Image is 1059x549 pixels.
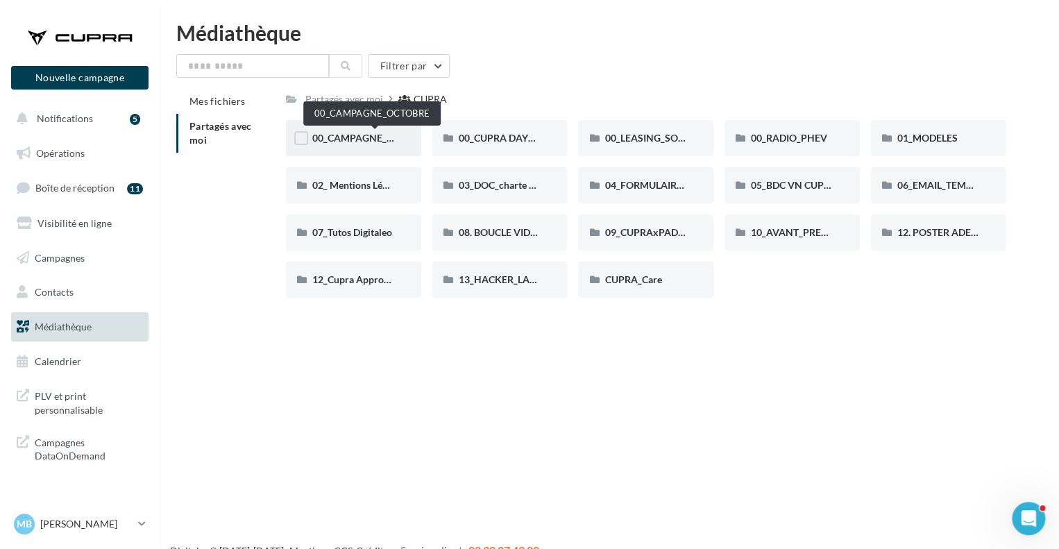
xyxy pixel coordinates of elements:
[8,209,151,238] a: Visibilité en ligne
[604,226,688,238] span: 09_CUPRAxPADEL
[368,54,450,78] button: Filtrer par
[312,179,404,191] span: 02_ Mentions Légales
[459,179,641,191] span: 03_DOC_charte graphique et GUIDELINES
[35,182,115,194] span: Boîte de réception
[189,95,245,107] span: Mes fichiers
[897,179,1058,191] span: 06_EMAIL_TEMPLATE HTML CUPRA
[8,244,151,273] a: Campagnes
[40,517,133,531] p: [PERSON_NAME]
[414,92,447,106] div: CUPRA
[8,347,151,376] a: Calendrier
[35,355,81,367] span: Calendrier
[35,433,143,463] span: Campagnes DataOnDemand
[751,179,837,191] span: 05_BDC VN CUPRA
[130,114,140,125] div: 5
[35,387,143,416] span: PLV et print personnalisable
[189,120,252,146] span: Partagés avec moi
[127,183,143,194] div: 11
[459,132,559,144] span: 00_CUPRA DAYS (JPO)
[897,226,985,238] span: 12. POSTER ADEME
[8,278,151,307] a: Contacts
[897,132,958,144] span: 01_MODELES
[8,139,151,168] a: Opérations
[35,251,85,263] span: Campagnes
[8,312,151,341] a: Médiathèque
[35,321,92,332] span: Médiathèque
[37,112,93,124] span: Notifications
[17,517,32,531] span: MB
[312,132,431,144] span: 00_CAMPAGNE_OCTOBRE
[8,381,151,422] a: PLV et print personnalisable
[604,179,811,191] span: 04_FORMULAIRE DES DEMANDES CRÉATIVES
[1012,502,1045,535] iframe: Intercom live chat
[303,101,441,126] div: 00_CAMPAGNE_OCTOBRE
[604,132,759,144] span: 00_LEASING_SOCIAL_ÉLECTRIQUE
[11,66,149,90] button: Nouvelle campagne
[8,173,151,203] a: Boîte de réception11
[36,147,85,159] span: Opérations
[8,428,151,468] a: Campagnes DataOnDemand
[11,511,149,537] a: MB [PERSON_NAME]
[312,273,518,285] span: 12_Cupra Approved_OCCASIONS_GARANTIES
[176,22,1042,43] div: Médiathèque
[312,226,392,238] span: 07_Tutos Digitaleo
[604,273,661,285] span: CUPRA_Care
[8,104,146,133] button: Notifications 5
[37,217,112,229] span: Visibilité en ligne
[751,226,978,238] span: 10_AVANT_PREMIÈRES_CUPRA (VENTES PRIVEES)
[459,226,642,238] span: 08. BOUCLE VIDEO ECRAN SHOWROOM
[305,92,383,106] div: Partagés avec moi
[35,286,74,298] span: Contacts
[751,132,827,144] span: 00_RADIO_PHEV
[459,273,554,285] span: 13_HACKER_LA_PQR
